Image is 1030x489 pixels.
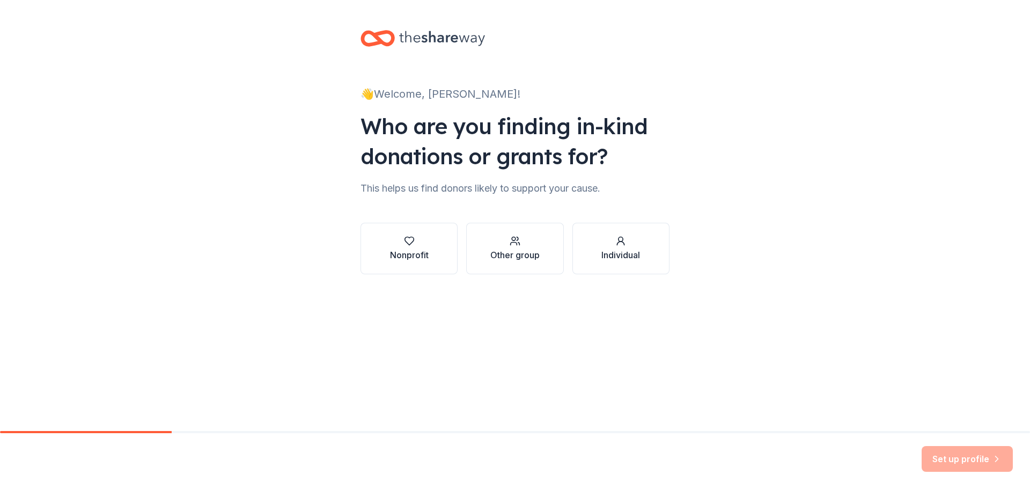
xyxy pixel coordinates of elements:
button: Other group [466,223,563,274]
div: Other group [490,249,540,261]
div: This helps us find donors likely to support your cause. [360,180,669,197]
div: Who are you finding in-kind donations or grants for? [360,111,669,171]
button: Nonprofit [360,223,458,274]
div: 👋 Welcome, [PERSON_NAME]! [360,85,669,103]
div: Individual [601,249,640,261]
div: Nonprofit [390,249,429,261]
button: Individual [572,223,669,274]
